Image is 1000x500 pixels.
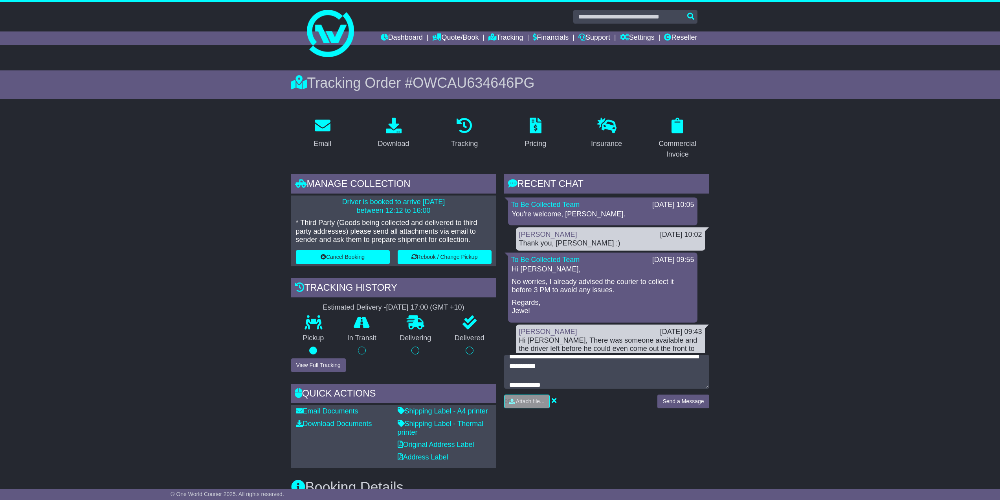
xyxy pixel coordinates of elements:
a: Download [372,115,414,152]
div: [DATE] 10:05 [652,201,694,209]
h3: Booking Details [291,480,709,495]
button: Send a Message [657,395,709,408]
a: Settings [620,31,655,45]
p: Regards, Jewel [512,299,694,315]
div: [DATE] 09:43 [660,328,702,336]
a: Reseller [664,31,697,45]
a: Tracking [488,31,523,45]
button: Rebook / Change Pickup [398,250,492,264]
a: Email Documents [296,407,358,415]
a: Dashboard [381,31,423,45]
div: Tracking Order # [291,74,709,91]
a: Pricing [519,115,551,152]
p: You're welcome, [PERSON_NAME]. [512,210,694,219]
p: Pickup [291,334,336,343]
a: Download Documents [296,420,372,428]
div: Pricing [525,138,546,149]
a: Financials [533,31,569,45]
p: Delivered [443,334,496,343]
p: In Transit [336,334,388,343]
a: Shipping Label - Thermal printer [398,420,484,436]
div: Tracking [451,138,478,149]
div: Quick Actions [291,384,496,405]
button: View Full Tracking [291,358,346,372]
div: Hi [PERSON_NAME], There was someone available and the driver left before he could even come out t... [519,336,702,379]
p: Hi [PERSON_NAME], [512,265,694,274]
a: Insurance [586,115,627,152]
p: No worries, I already advised the courier to collect it before 3 PM to avoid any issues. [512,278,694,295]
p: Delivering [388,334,443,343]
a: [PERSON_NAME] [519,328,577,336]
div: Tracking history [291,278,496,299]
div: Commercial Invoice [651,138,704,160]
div: Estimated Delivery - [291,303,496,312]
button: Cancel Booking [296,250,390,264]
span: OWCAU634646PG [413,75,534,91]
div: [DATE] 09:55 [652,256,694,264]
a: Original Address Label [398,441,474,448]
a: Quote/Book [432,31,479,45]
a: Tracking [446,115,483,152]
div: Manage collection [291,174,496,196]
a: Address Label [398,453,448,461]
div: Insurance [591,138,622,149]
a: Shipping Label - A4 printer [398,407,488,415]
a: Email [308,115,336,152]
div: Email [314,138,331,149]
a: To Be Collected Team [511,256,580,264]
a: Commercial Invoice [646,115,709,162]
a: [PERSON_NAME] [519,231,577,238]
a: To Be Collected Team [511,201,580,208]
div: Download [378,138,409,149]
div: Thank you, [PERSON_NAME] :) [519,239,702,248]
p: * Third Party (Goods being collected and delivered to third party addresses) please send all atta... [296,219,492,244]
div: [DATE] 10:02 [660,231,702,239]
div: RECENT CHAT [504,174,709,196]
div: [DATE] 17:00 (GMT +10) [386,303,464,312]
p: Driver is booked to arrive [DATE] between 12:12 to 16:00 [296,198,492,215]
span: © One World Courier 2025. All rights reserved. [171,491,284,497]
a: Support [578,31,610,45]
